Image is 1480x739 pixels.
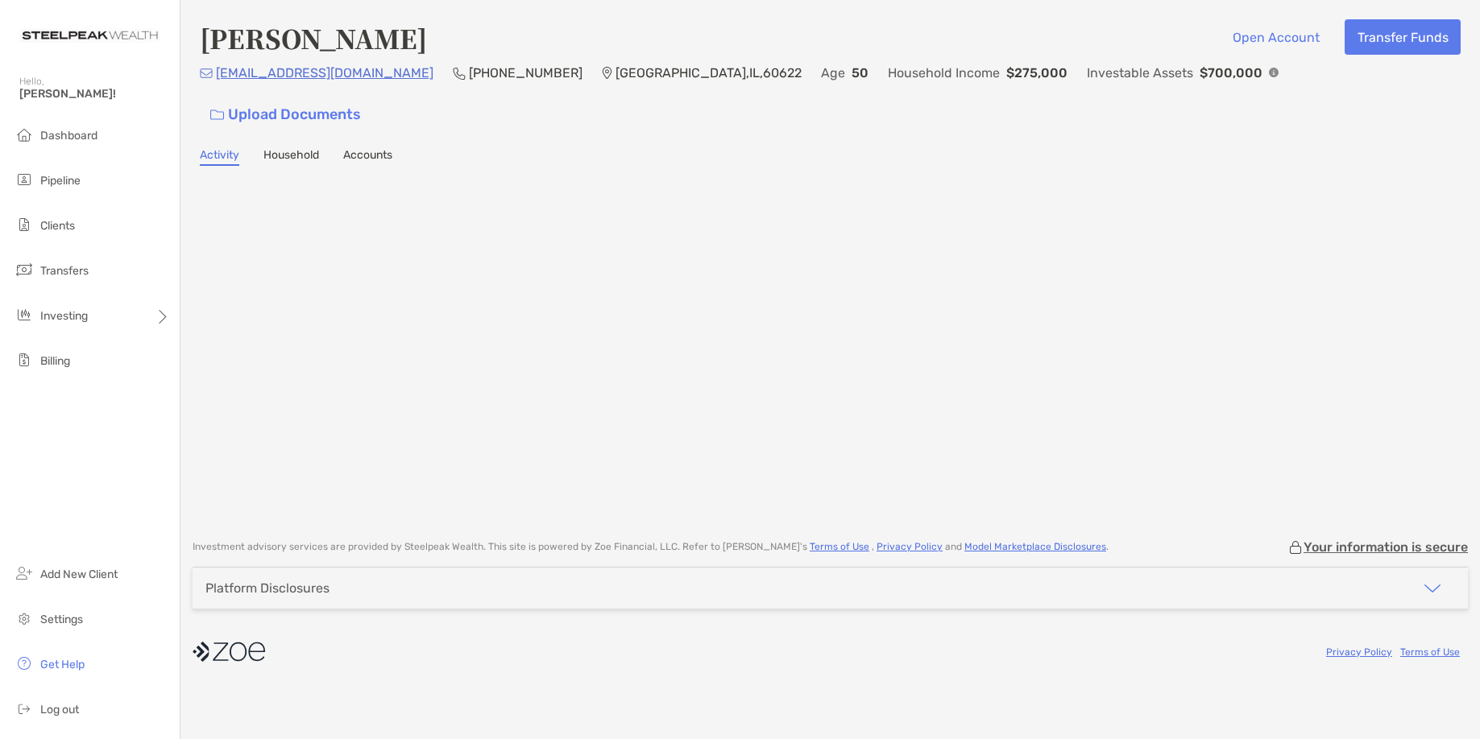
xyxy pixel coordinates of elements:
a: Privacy Policy [877,541,943,552]
img: company logo [193,634,265,670]
button: Open Account [1220,19,1332,55]
p: Your information is secure [1304,539,1468,555]
img: add_new_client icon [15,564,34,583]
img: Zoe Logo [19,6,160,64]
img: dashboard icon [15,125,34,144]
p: [GEOGRAPHIC_DATA] , IL , 60622 [616,63,802,83]
div: Platform Disclosures [205,580,330,596]
a: Upload Documents [200,97,371,132]
button: Transfer Funds [1345,19,1461,55]
span: Clients [40,219,75,233]
img: investing icon [15,305,34,324]
span: Log out [40,703,79,716]
img: transfers icon [15,260,34,279]
span: Settings [40,613,83,626]
p: $700,000 [1200,63,1262,83]
span: Transfers [40,264,89,278]
p: $275,000 [1006,63,1068,83]
span: [PERSON_NAME]! [19,87,170,101]
img: billing icon [15,350,34,369]
a: Model Marketplace Disclosures [964,541,1106,552]
a: Activity [200,148,239,166]
a: Accounts [343,148,392,166]
img: Location Icon [602,67,612,80]
p: 50 [852,63,869,83]
img: get-help icon [15,654,34,673]
img: settings icon [15,609,34,628]
img: button icon [210,109,224,121]
p: Investment advisory services are provided by Steelpeak Wealth . This site is powered by Zoe Finan... [193,541,1109,553]
img: Info Icon [1269,68,1279,77]
img: Email Icon [200,68,213,78]
a: Terms of Use [810,541,869,552]
img: pipeline icon [15,170,34,189]
p: Household Income [888,63,1000,83]
img: logout icon [15,699,34,718]
img: icon arrow [1423,579,1442,598]
p: [PHONE_NUMBER] [469,63,582,83]
span: Dashboard [40,129,97,142]
span: Billing [40,354,70,368]
span: Investing [40,309,88,323]
p: Investable Assets [1087,63,1193,83]
img: clients icon [15,215,34,234]
img: Phone Icon [453,67,466,80]
h4: [PERSON_NAME] [200,19,427,56]
a: Household [263,148,319,166]
p: Age [821,63,845,83]
span: Add New Client [40,568,118,581]
a: Privacy Policy [1326,646,1392,658]
span: Pipeline [40,174,81,188]
span: Get Help [40,658,85,671]
p: [EMAIL_ADDRESS][DOMAIN_NAME] [216,63,433,83]
a: Terms of Use [1400,646,1460,658]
